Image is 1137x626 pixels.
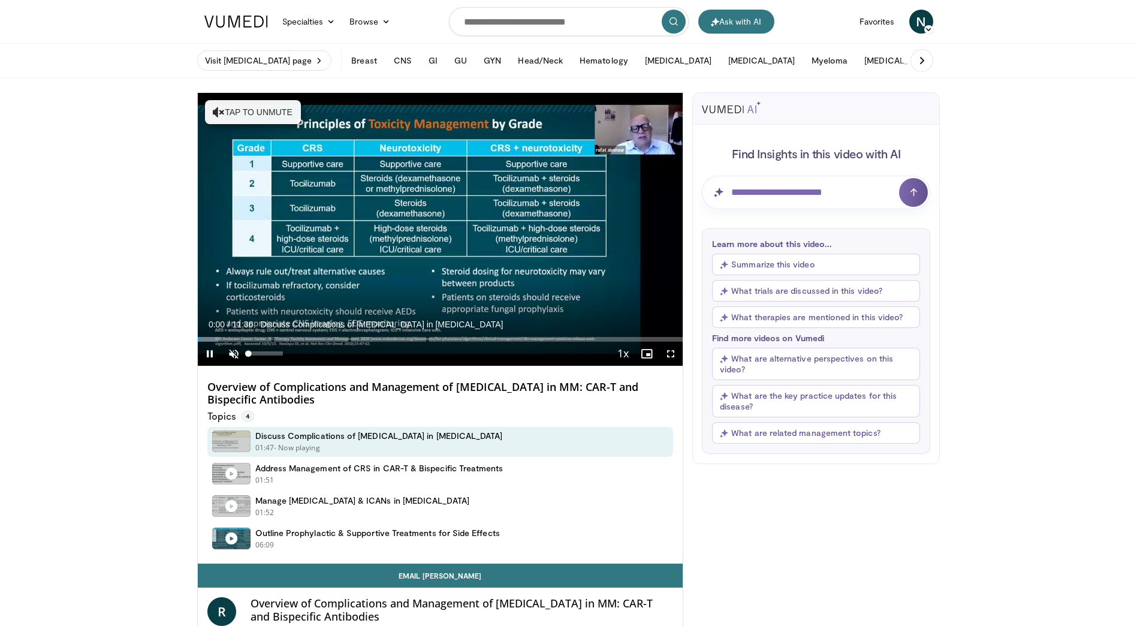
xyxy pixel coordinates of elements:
[207,597,236,626] a: R
[712,239,920,249] p: Learn more about this video...
[449,7,689,36] input: Search topics, interventions
[712,422,920,444] button: What are related management topics?
[198,337,683,342] div: Progress Bar
[702,146,930,161] h4: Find Insights in this video with AI
[804,49,855,73] button: Myeloma
[197,50,332,71] a: Visit [MEDICAL_DATA] page
[712,333,920,343] p: Find more videos on Vumedi
[511,49,570,73] button: Head/Neck
[638,49,719,73] button: [MEDICAL_DATA]
[857,49,938,73] button: [MEDICAL_DATA]
[222,342,246,366] button: Unmute
[387,49,419,73] button: CNS
[255,431,503,441] h4: Discuss Complications of [MEDICAL_DATA] in [MEDICAL_DATA]
[726,473,906,623] iframe: Advertisement
[255,540,275,550] p: 06:09
[342,10,397,34] a: Browse
[702,176,930,209] input: Question for AI
[698,10,774,34] button: Ask with AI
[209,320,225,329] span: 0:00
[344,49,384,73] button: Breast
[421,49,445,73] button: GI
[251,597,674,623] h4: Overview of Complications and Management of [MEDICAL_DATA] in MM: CAR-T and Bispecific Antibodies
[712,348,920,380] button: What are alternative perspectives on this video?
[712,254,920,275] button: Summarize this video
[852,10,902,34] a: Favorites
[572,49,635,73] button: Hematology
[205,100,301,124] button: Tap to unmute
[232,320,253,329] span: 11:36
[255,463,503,474] h4: Address Management of CRS in CAR-T & Bispecific Treatments
[275,10,343,34] a: Specialties
[255,528,500,538] h4: Outline Prophylactic & Supportive Treatments for Side Effects
[260,319,503,330] span: Discuss Complications of [MEDICAL_DATA] in [MEDICAL_DATA]
[255,443,275,453] p: 01:47
[255,475,275,486] p: 01:51
[198,342,222,366] button: Pause
[207,410,255,422] p: Topics
[198,564,683,588] a: Email [PERSON_NAME]
[204,16,268,28] img: VuMedi Logo
[659,342,683,366] button: Fullscreen
[635,342,659,366] button: Enable picture-in-picture mode
[721,49,802,73] button: [MEDICAL_DATA]
[909,10,933,34] a: N
[702,101,761,113] img: vumedi-ai-logo.svg
[447,49,474,73] button: GU
[198,93,683,366] video-js: Video Player
[712,280,920,302] button: What trials are discussed in this video?
[274,443,320,453] p: - Now playing
[712,385,920,417] button: What are the key practice updates for this disease?
[712,306,920,328] button: What therapies are mentioned in this video?
[249,351,283,356] div: Volume Level
[228,320,230,329] span: /
[611,342,635,366] button: Playback Rate
[476,49,508,73] button: GYN
[241,410,255,422] span: 4
[255,495,469,506] h4: Manage [MEDICAL_DATA] & ICANs in [MEDICAL_DATA]
[207,381,674,407] h4: Overview of Complications and Management of [MEDICAL_DATA] in MM: CAR-T and Bispecific Antibodies
[255,507,275,518] p: 01:52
